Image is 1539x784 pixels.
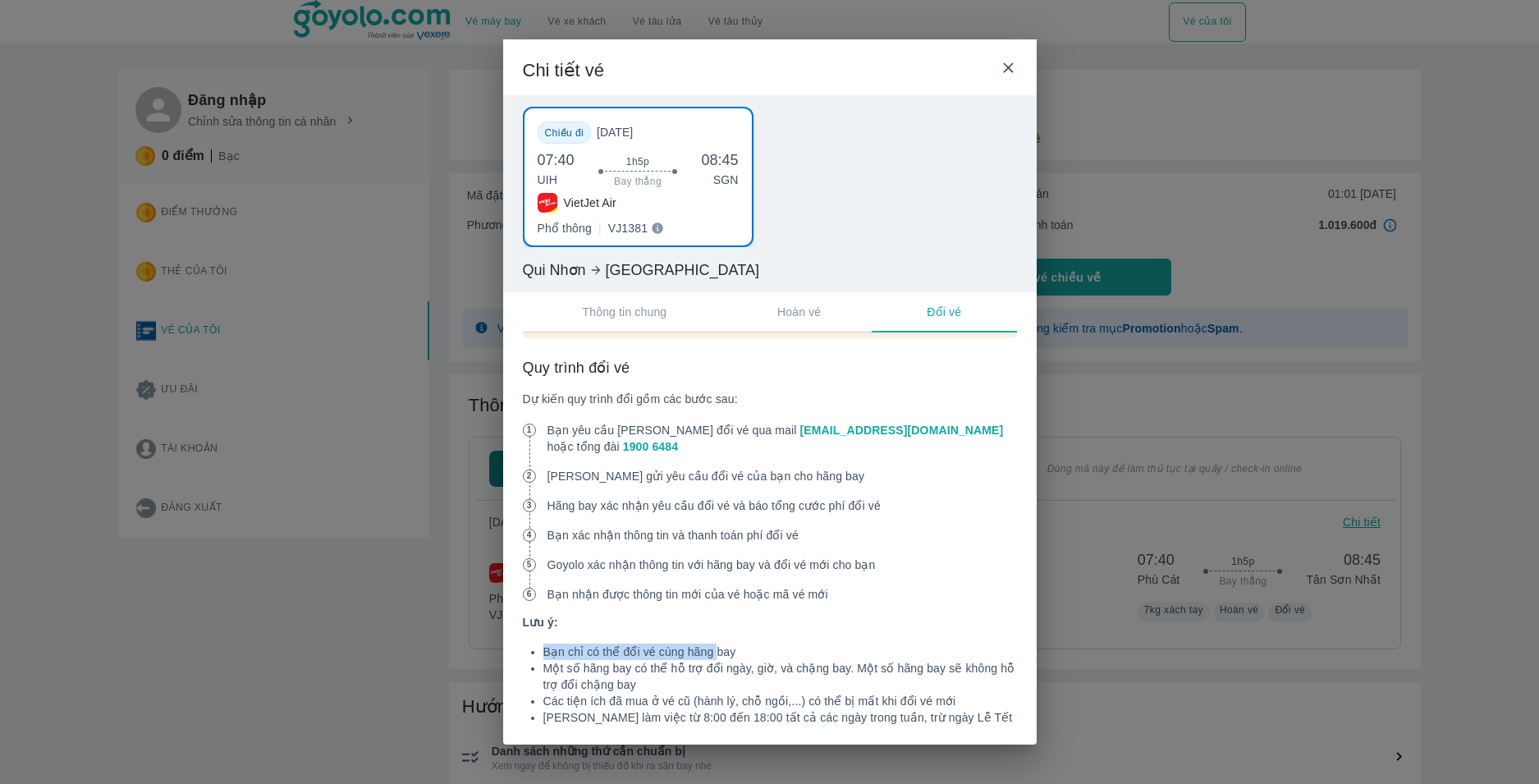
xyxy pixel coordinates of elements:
[623,440,678,453] a: 1900 6484
[538,220,592,236] p: Phổ thông
[799,424,1003,437] a: [EMAIL_ADDRESS][DOMAIN_NAME]
[777,304,821,320] p: Hoàn vé
[523,292,1017,332] div: transportation tabs
[524,424,535,436] p: 1
[701,172,739,188] p: SGN
[598,220,602,236] p: |
[524,589,535,600] p: 6
[523,391,1017,407] p: Dự kiến quy trình đổi gồm các bước sau:
[538,150,575,170] span: 07:40
[523,614,1017,630] p: Lưu ý:
[583,304,667,320] p: Thông tin chung
[538,172,575,188] p: UIH
[626,155,649,168] span: 1h5p
[524,500,535,511] p: 3
[547,468,865,484] p: [PERSON_NAME] gửi yêu cầu đổi vé của bạn cho hãng bay
[543,709,1017,726] li: [PERSON_NAME] làm việc từ 8:00 đến 18:00 tất cả các ngày trong tuần, trừ ngày Lễ Tết
[547,586,828,603] p: Bạn nhận được thông tin mới của vé hoặc mã vé mới
[614,175,662,188] span: Bay thẳng
[524,530,535,541] p: 4
[545,127,584,139] span: Chiều đi
[597,124,646,140] span: [DATE]
[543,644,1017,660] li: Bạn chỉ có thể đổi vé cùng hãng bay
[547,557,876,573] p: Goyolo xác nhận thông tin với hãng bay và đổi vé mới cho bạn
[547,424,1004,453] span: Bạn yêu cầu [PERSON_NAME] đổi vé qua mail hoặc tổng đài
[608,220,648,236] p: VJ1381
[543,660,1017,693] li: Một số hãng bay có thể hỗ trợ đổi ngày, giờ, và chặng bay. Một số hãng bay sẽ không hỗ trợ đổi ch...
[524,470,535,482] p: 2
[547,497,881,514] p: Hãng bay xác nhận yêu cầu đổi vé và báo tổng cước phí đổi vé
[523,358,1017,378] p: Quy trình đổi vé
[606,260,759,280] span: [GEOGRAPHIC_DATA]
[927,304,961,320] p: Đổi vé
[523,59,605,82] span: Chi tiết vé
[543,693,1017,709] li: Các tiện ích đã mua ở vé cũ (hành lý, chỗ ngồi,...) có thể bị mất khi đổi vé mới
[523,260,586,280] span: Qui Nhơn
[701,150,739,170] span: 08:45
[524,559,535,571] p: 5
[547,527,799,543] p: Bạn xác nhận thông tin và thanh toán phí đổi vé
[564,195,616,211] p: VietJet Air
